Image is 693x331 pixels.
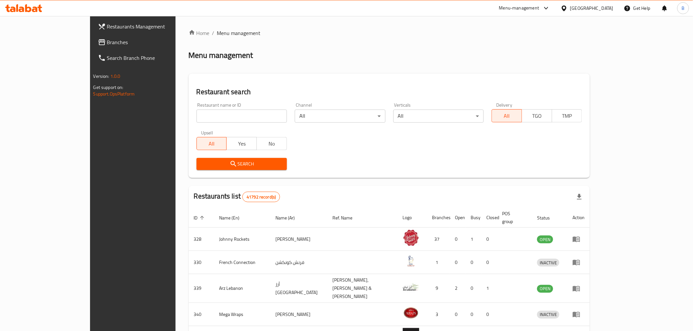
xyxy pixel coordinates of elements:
[552,109,582,122] button: TMP
[270,303,327,326] td: [PERSON_NAME]
[189,50,253,61] h2: Menu management
[93,72,109,80] span: Version:
[270,251,327,274] td: فرنش كونكشن
[189,29,590,37] nav: breadcrumb
[427,303,450,326] td: 3
[466,228,481,251] td: 1
[481,303,497,326] td: 0
[496,103,513,107] label: Delivery
[537,311,559,319] div: INACTIVE
[214,303,271,326] td: Mega Wraps
[403,253,419,269] img: French Connection
[522,109,552,122] button: TGO
[450,228,466,251] td: 0
[197,158,287,170] button: Search
[450,274,466,303] td: 2
[403,230,419,246] img: Johnny Rockets
[481,208,497,228] th: Closed
[201,131,213,135] label: Upsell
[270,228,327,251] td: [PERSON_NAME]
[93,34,206,50] a: Branches
[93,19,206,34] a: Restaurants Management
[194,191,280,202] h2: Restaurants list
[450,251,466,274] td: 0
[229,139,254,148] span: Yes
[214,251,271,274] td: French Connection
[572,258,585,266] div: Menu
[525,111,550,121] span: TGO
[202,160,282,168] span: Search
[481,251,497,274] td: 0
[197,110,287,123] input: Search for restaurant name or ID..
[214,274,271,303] td: Arz Lebanon
[226,137,257,150] button: Yes
[572,235,585,243] div: Menu
[242,192,280,202] div: Total records count
[199,139,224,148] span: All
[197,137,227,150] button: All
[332,214,361,222] span: Ref. Name
[219,214,248,222] span: Name (En)
[295,110,385,123] div: All
[214,228,271,251] td: Johnny Rockets
[403,279,419,295] img: Arz Lebanon
[256,137,287,150] button: No
[107,38,200,46] span: Branches
[427,228,450,251] td: 37
[495,111,519,121] span: All
[502,210,524,225] span: POS group
[537,259,559,267] span: INACTIVE
[537,214,558,222] span: Status
[537,236,553,243] span: OPEN
[537,311,559,318] span: INACTIVE
[259,139,284,148] span: No
[466,208,481,228] th: Busy
[567,208,590,228] th: Action
[93,83,123,92] span: Get support on:
[427,208,450,228] th: Branches
[243,194,280,200] span: 41792 record(s)
[212,29,215,37] li: /
[481,228,497,251] td: 0
[275,214,303,222] span: Name (Ar)
[270,274,327,303] td: أرز [GEOGRAPHIC_DATA]
[107,23,200,30] span: Restaurants Management
[466,303,481,326] td: 0
[194,214,206,222] span: ID
[403,305,419,321] img: Mega Wraps
[682,5,684,12] span: B
[492,109,522,122] button: All
[107,54,200,62] span: Search Branch Phone
[398,208,427,228] th: Logo
[450,208,466,228] th: Open
[197,87,582,97] h2: Restaurant search
[466,274,481,303] td: 0
[572,285,585,292] div: Menu
[110,72,121,80] span: 1.0.0
[570,5,613,12] div: [GEOGRAPHIC_DATA]
[466,251,481,274] td: 0
[555,111,580,121] span: TMP
[499,4,539,12] div: Menu-management
[427,251,450,274] td: 1
[450,303,466,326] td: 0
[572,310,585,318] div: Menu
[217,29,261,37] span: Menu management
[93,50,206,66] a: Search Branch Phone
[427,274,450,303] td: 9
[93,90,135,98] a: Support.OpsPlatform
[393,110,484,123] div: All
[481,274,497,303] td: 1
[327,274,398,303] td: [PERSON_NAME],[PERSON_NAME] & [PERSON_NAME]
[537,285,553,292] span: OPEN
[571,189,587,205] div: Export file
